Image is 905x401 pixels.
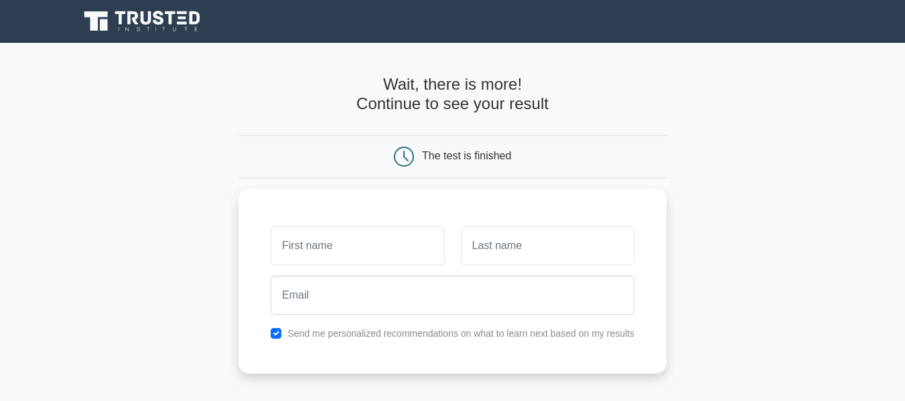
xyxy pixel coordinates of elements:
[422,150,511,161] div: The test is finished
[287,328,634,339] label: Send me personalized recommendations on what to learn next based on my results
[271,276,634,315] input: Email
[461,226,634,265] input: Last name
[238,75,667,114] h4: Wait, there is more! Continue to see your result
[271,226,444,265] input: First name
